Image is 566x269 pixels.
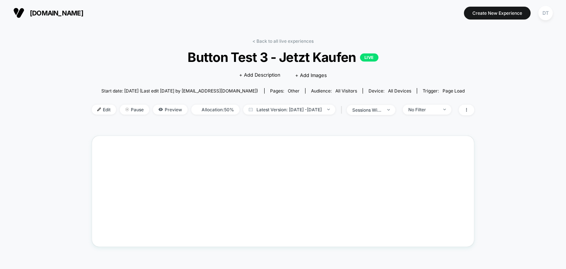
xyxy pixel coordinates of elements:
img: calendar [249,108,253,111]
img: edit [97,108,101,111]
a: < Back to all live experiences [252,38,314,44]
button: Create New Experience [464,7,531,20]
span: Page Load [443,88,465,94]
div: DT [538,6,553,20]
img: end [125,108,129,111]
img: end [327,109,330,110]
span: Allocation: 50% [191,105,240,115]
span: All Visitors [335,88,357,94]
div: Trigger: [423,88,465,94]
div: Audience: [311,88,357,94]
div: sessions with impression [352,107,382,113]
button: [DOMAIN_NAME] [11,7,85,19]
div: Pages: [270,88,300,94]
button: DT [536,6,555,21]
span: Edit [92,105,116,115]
span: [DOMAIN_NAME] [30,9,83,17]
span: other [288,88,300,94]
span: Device: [363,88,417,94]
span: Pause [120,105,149,115]
div: No Filter [408,107,438,112]
p: LIVE [360,53,378,62]
span: + Add Description [239,71,280,79]
img: end [387,109,390,111]
span: Start date: [DATE] (Last edit [DATE] by [EMAIL_ADDRESS][DOMAIN_NAME]) [101,88,258,94]
span: all devices [388,88,411,94]
img: end [443,109,446,110]
span: + Add Images [295,72,327,78]
span: Button Test 3 - Jetzt Kaufen [111,49,455,65]
span: Latest Version: [DATE] - [DATE] [243,105,335,115]
span: Preview [153,105,188,115]
span: | [339,105,347,115]
img: Visually logo [13,7,24,18]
